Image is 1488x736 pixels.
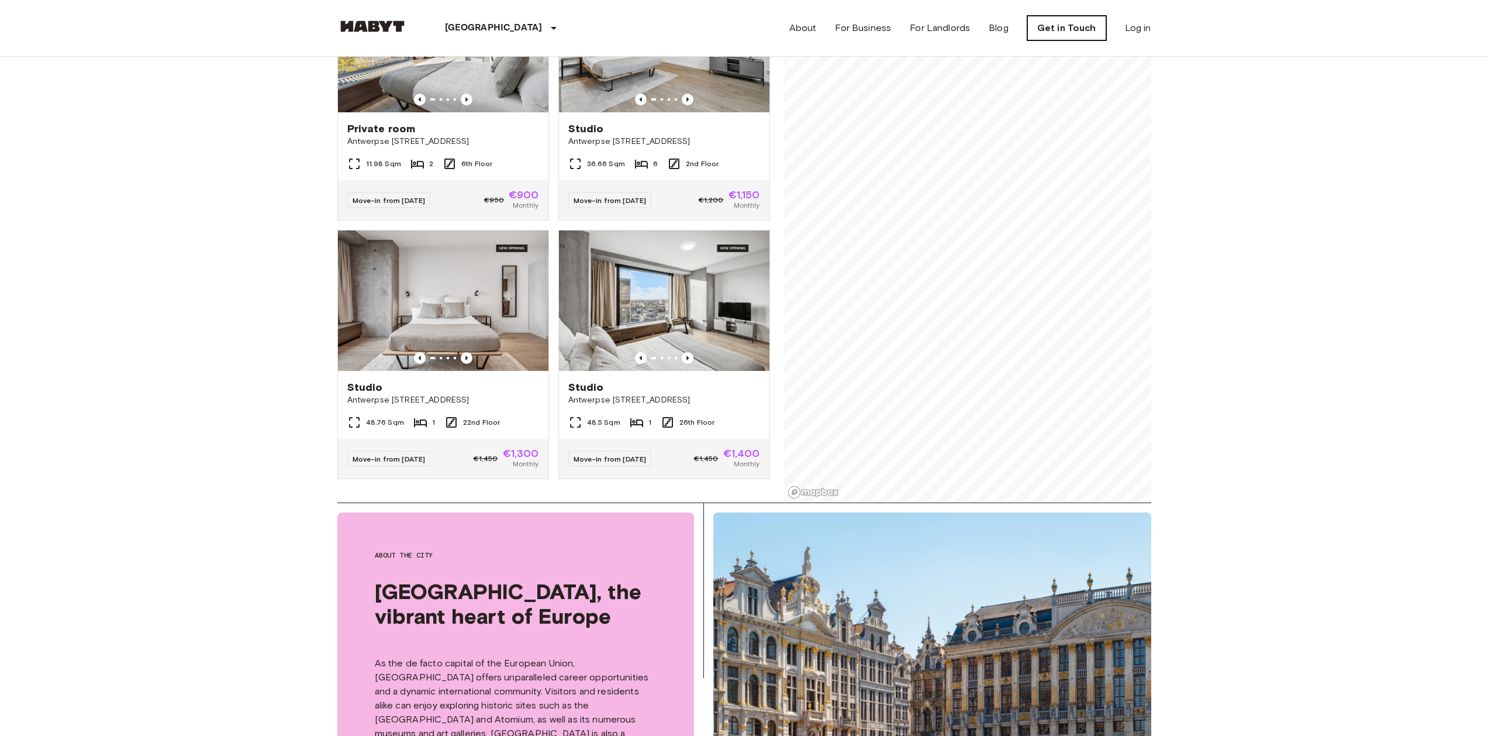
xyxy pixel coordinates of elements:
img: Marketing picture of unit BE-23-003-103-001 [559,231,769,371]
span: Studio [568,380,604,394]
span: 11.98 Sqm [366,159,401,169]
span: Move-in from [DATE] [353,196,426,205]
span: Move-in from [DATE] [353,455,426,463]
img: Habyt [337,20,408,32]
button: Previous image [461,352,472,364]
span: Monthly [734,200,759,211]
a: Marketing picture of unit BE-23-003-103-001Previous imagePrevious imageStudioAntwerpse [STREET_AD... [558,230,770,479]
span: Private room [347,122,416,136]
button: Previous image [635,94,647,105]
span: About the city [375,550,657,560]
span: Antwerpse [STREET_ADDRESS] [347,136,539,147]
span: 6 [653,159,658,169]
span: [GEOGRAPHIC_DATA], the vibrant heart of Europe [375,579,657,628]
a: Marketing picture of unit BE-23-003-093-001Previous imagePrevious imageStudioAntwerpse [STREET_AD... [337,230,549,479]
span: €1,400 [723,448,760,459]
button: Previous image [461,94,472,105]
span: Antwerpse [STREET_ADDRESS] [347,394,539,406]
span: Move-in from [DATE] [574,455,647,463]
p: [GEOGRAPHIC_DATA] [445,21,543,35]
span: 48.5 Sqm [587,417,620,428]
a: Mapbox logo [788,486,839,499]
span: 1 [648,417,651,428]
span: 2nd Floor [686,159,719,169]
a: Blog [989,21,1009,35]
button: Previous image [682,94,693,105]
span: €900 [509,190,539,200]
button: Previous image [414,352,426,364]
span: Studio [347,380,383,394]
span: 6th Floor [461,159,492,169]
a: Log in [1125,21,1151,35]
span: Antwerpse [STREET_ADDRESS] [568,394,760,406]
a: For Business [835,21,891,35]
button: Previous image [414,94,426,105]
span: Monthly [513,200,538,211]
a: About [789,21,817,35]
a: Get in Touch [1027,16,1106,40]
span: 2 [429,159,433,169]
span: €1,200 [699,195,724,205]
span: €950 [484,195,504,205]
button: Previous image [682,352,693,364]
span: Antwerpse [STREET_ADDRESS] [568,136,760,147]
span: 48.76 Sqm [366,417,404,428]
span: €1,450 [474,453,498,464]
span: 1 [432,417,435,428]
span: 22nd Floor [463,417,500,428]
a: For Landlords [910,21,970,35]
img: Marketing picture of unit BE-23-003-093-001 [338,231,548,371]
span: €1,300 [503,448,539,459]
span: €1,150 [729,190,760,200]
span: Studio [568,122,604,136]
button: Previous image [635,352,647,364]
span: Monthly [513,459,538,469]
span: €1,450 [694,453,719,464]
span: 26th Floor [679,417,715,428]
span: Monthly [734,459,759,469]
span: 36.66 Sqm [587,159,625,169]
span: Move-in from [DATE] [574,196,647,205]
